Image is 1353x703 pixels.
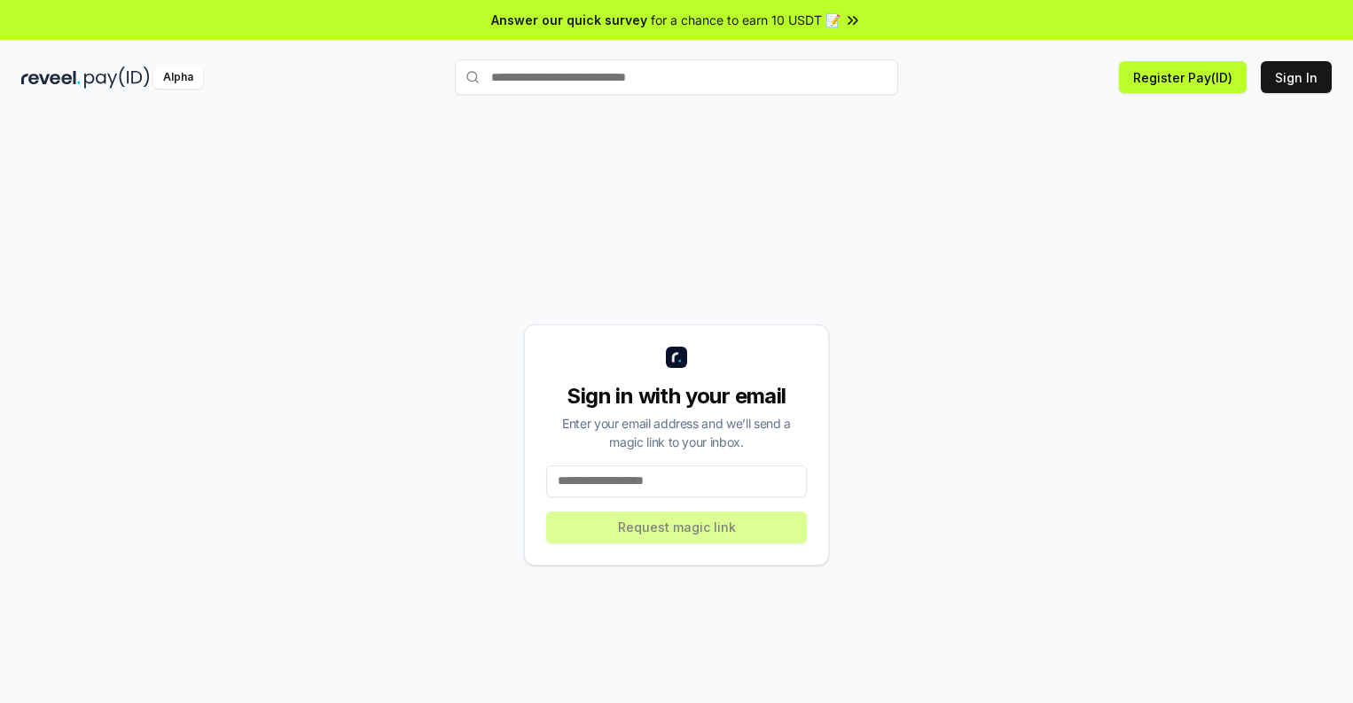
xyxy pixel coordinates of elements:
img: reveel_dark [21,66,81,89]
img: pay_id [84,66,150,89]
div: Enter your email address and we’ll send a magic link to your inbox. [546,414,807,451]
span: for a chance to earn 10 USDT 📝 [651,11,841,29]
button: Sign In [1261,61,1332,93]
img: logo_small [666,347,687,368]
div: Alpha [153,66,203,89]
button: Register Pay(ID) [1119,61,1247,93]
div: Sign in with your email [546,382,807,410]
span: Answer our quick survey [491,11,647,29]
